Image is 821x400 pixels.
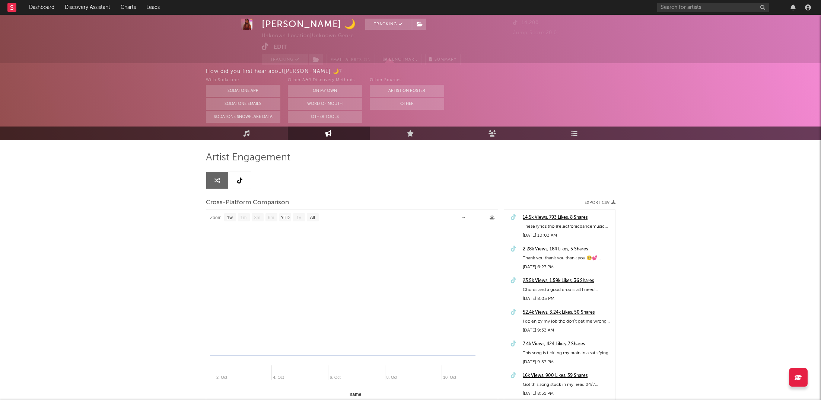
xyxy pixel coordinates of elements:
[523,254,611,263] div: Thank you thank you thank you 🥺💕 #electronicdancemusic #housemusic #deephousemusic #edm #progress...
[364,58,371,62] em: On
[262,19,356,30] div: [PERSON_NAME] 🌙
[216,375,227,380] text: 2. Oct
[523,231,611,240] div: [DATE] 10:03 AM
[206,85,280,97] button: Sodatone App
[461,215,466,220] text: →
[227,215,233,220] text: 1w
[435,58,456,62] span: Summary
[240,215,246,220] text: 1m
[389,55,417,64] span: Benchmark
[206,153,290,162] span: Artist Engagement
[523,222,611,231] div: These lyrics tho #electronicdancemusic #housemusic #deephousemusic #heartbreak #progressivehousem...
[288,85,362,97] button: On My Own
[386,375,397,380] text: 8. Oct
[523,380,611,389] div: Got this song stuck in my head 24/7 #electronicdancemusic #housemusic #progressivehouse #deephous...
[523,340,611,349] a: 7.4k Views, 424 Likes, 7 Shares
[425,54,461,65] button: Summary
[523,308,611,317] a: 52.4k Views, 3.24k Likes, 50 Shares
[206,111,280,123] button: Sodatone Snowflake Data
[523,358,611,367] div: [DATE] 9:57 PM
[206,98,280,110] button: Sodatone Emails
[274,43,287,52] button: Edit
[523,326,611,335] div: [DATE] 9:33 AM
[288,98,362,110] button: Word Of Mouth
[379,54,421,65] a: Benchmark
[262,32,371,41] div: Unknown Location | Unknown Genre
[523,389,611,398] div: [DATE] 8:51 PM
[523,317,611,326] div: I do enjoy my job tho don’t get me wrong ❤️ but I would love to do music as a job #electronicdanc...
[210,215,222,220] text: Zoom
[365,19,412,30] button: Tracking
[657,3,769,12] input: Search for artists
[513,31,557,35] span: Jump Score: 20.0
[350,392,362,397] text: name
[370,98,444,110] button: Other
[523,213,611,222] a: 14.5k Views, 793 Likes, 8 Shares
[268,215,274,220] text: 6m
[310,215,315,220] text: All
[280,215,289,220] text: YTD
[443,375,456,380] text: 10. Oct
[296,215,301,220] text: 1y
[523,285,611,294] div: Chords and a good drop is all I need #housemusic #electronicdancemusic #deephousemusic #edm #prog...
[523,371,611,380] a: 16k Views, 900 Likes, 39 Shares
[523,349,611,358] div: This song is tickling my brain in a satisfying way #electronicdancemusic #stutterhouse #housemusi...
[523,276,611,285] a: 23.5k Views, 1.59k Likes, 36 Shares
[523,245,611,254] a: 2.28k Views, 184 Likes, 5 Shares
[370,76,444,85] div: Other Sources
[585,201,615,205] button: Export CSV
[273,375,284,380] text: 4. Oct
[523,263,611,272] div: [DATE] 6:27 PM
[206,76,280,85] div: With Sodatone
[254,215,260,220] text: 3m
[288,111,362,123] button: Other Tools
[206,198,289,207] span: Cross-Platform Comparison
[513,20,539,25] span: 14,200
[262,54,308,65] button: Tracking
[288,76,362,85] div: Other A&R Discovery Methods
[327,54,375,65] button: Email AlertsOn
[523,294,611,303] div: [DATE] 8:03 PM
[330,375,340,380] text: 6. Oct
[370,85,444,97] button: Artist on Roster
